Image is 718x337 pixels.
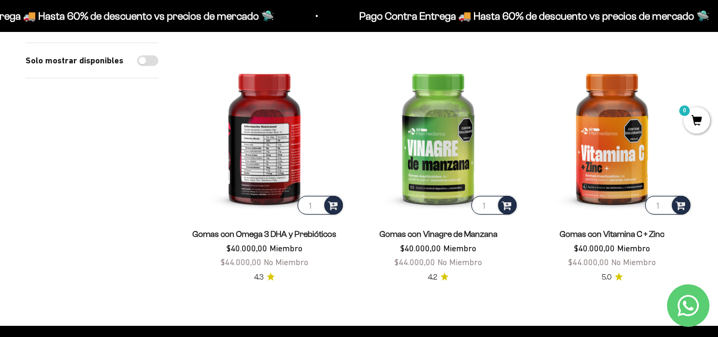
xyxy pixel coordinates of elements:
[254,272,264,283] span: 4.3
[428,272,437,283] span: 4.2
[602,272,623,283] a: 5.05.0 de 5.0 estrellas
[184,55,345,217] img: Gomas con Omega 3 DHA y Prebióticos
[611,257,656,267] span: No Miembro
[379,229,497,239] a: Gomas con Vinagre de Manzana
[428,272,449,283] a: 4.24.2 de 5.0 estrellas
[683,116,710,127] a: 0
[226,243,267,253] span: $40.000,00
[264,257,308,267] span: No Miembro
[568,257,609,267] span: $44.000,00
[26,54,123,68] label: Solo mostrar disponibles
[574,243,615,253] span: $40.000,00
[394,257,435,267] span: $44.000,00
[437,257,482,267] span: No Miembro
[269,243,302,253] span: Miembro
[192,229,336,239] a: Gomas con Omega 3 DHA y Prebióticos
[443,243,476,253] span: Miembro
[400,243,441,253] span: $40.000,00
[617,243,650,253] span: Miembro
[602,272,612,283] span: 5.0
[221,257,261,267] span: $44.000,00
[560,229,664,239] a: Gomas con Vitamina C + Zinc
[678,104,691,117] mark: 0
[356,7,706,24] p: Pago Contra Entrega 🚚 Hasta 60% de descuento vs precios de mercado 🛸
[254,272,275,283] a: 4.34.3 de 5.0 estrellas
